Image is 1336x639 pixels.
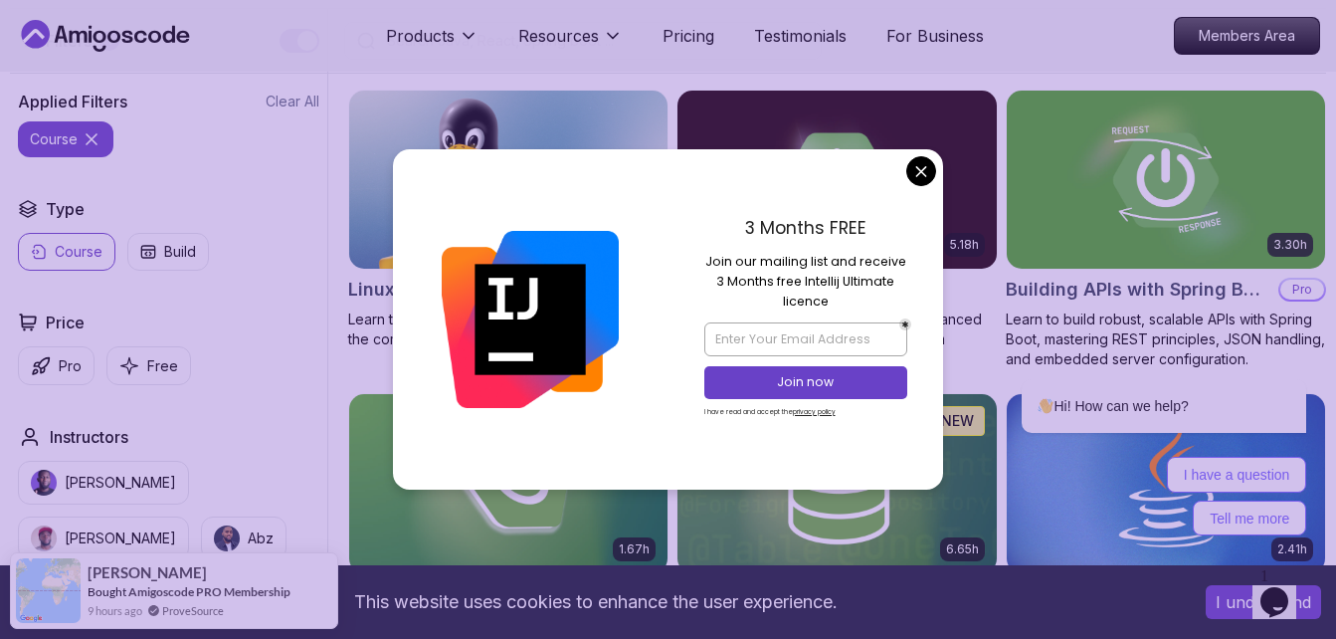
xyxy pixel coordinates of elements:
[18,346,95,385] button: Pro
[663,24,714,48] a: Pricing
[1174,17,1320,55] a: Members Area
[348,276,524,304] h2: Linux Fundamentals
[18,121,113,157] button: course
[15,580,1176,624] div: This website uses cookies to enhance the user experience.
[18,517,189,560] button: instructor img[PERSON_NAME]
[18,461,189,505] button: instructor img[PERSON_NAME]
[386,24,478,64] button: Products
[65,473,176,493] p: [PERSON_NAME]
[386,24,455,48] p: Products
[1252,559,1316,619] iframe: chat widget
[266,92,319,111] button: Clear All
[518,24,623,64] button: Resources
[201,517,286,560] button: instructor imgAbz
[128,584,290,599] a: Amigoscode PRO Membership
[1007,91,1325,269] img: Building APIs with Spring Boot card
[214,526,240,551] img: instructor img
[18,90,127,113] h2: Applied Filters
[162,602,224,619] a: ProveSource
[1006,90,1326,369] a: Building APIs with Spring Boot card3.30hBuilding APIs with Spring BootProLearn to build robust, s...
[127,233,209,271] button: Build
[958,222,1316,549] iframe: chat widget
[164,242,196,262] p: Build
[754,24,847,48] a: Testimonials
[65,529,176,548] p: [PERSON_NAME]
[1206,585,1321,619] button: Accept cookies
[677,91,996,269] img: Advanced Spring Boot card
[30,129,78,149] p: course
[1175,18,1319,54] p: Members Area
[88,584,126,599] span: Bought
[106,346,191,385] button: Free
[147,356,178,376] p: Free
[31,526,57,551] img: instructor img
[55,242,102,262] p: Course
[619,541,650,557] p: 1.67h
[88,564,207,581] span: [PERSON_NAME]
[46,197,85,221] h2: Type
[59,356,82,376] p: Pro
[248,529,274,548] p: Abz
[946,541,979,557] p: 6.65h
[348,90,668,349] a: Linux Fundamentals card6.00hLinux FundamentalsProLearn the fundamentals of Linux and how to use t...
[16,558,81,623] img: provesource social proof notification image
[950,237,979,253] p: 5.18h
[18,233,115,271] button: Course
[676,90,997,369] a: Advanced Spring Boot card5.18hAdvanced Spring BootProDive deep into Spring Boot with our advanced...
[31,470,57,496] img: instructor img
[886,24,984,48] a: For Business
[88,602,142,619] span: 9 hours ago
[518,24,599,48] p: Resources
[46,311,85,334] h2: Price
[50,425,128,449] h2: Instructors
[349,91,668,269] img: Linux Fundamentals card
[348,310,668,349] p: Learn the fundamentals of Linux and how to use the command line
[349,394,668,572] img: Spring Boot for Beginners card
